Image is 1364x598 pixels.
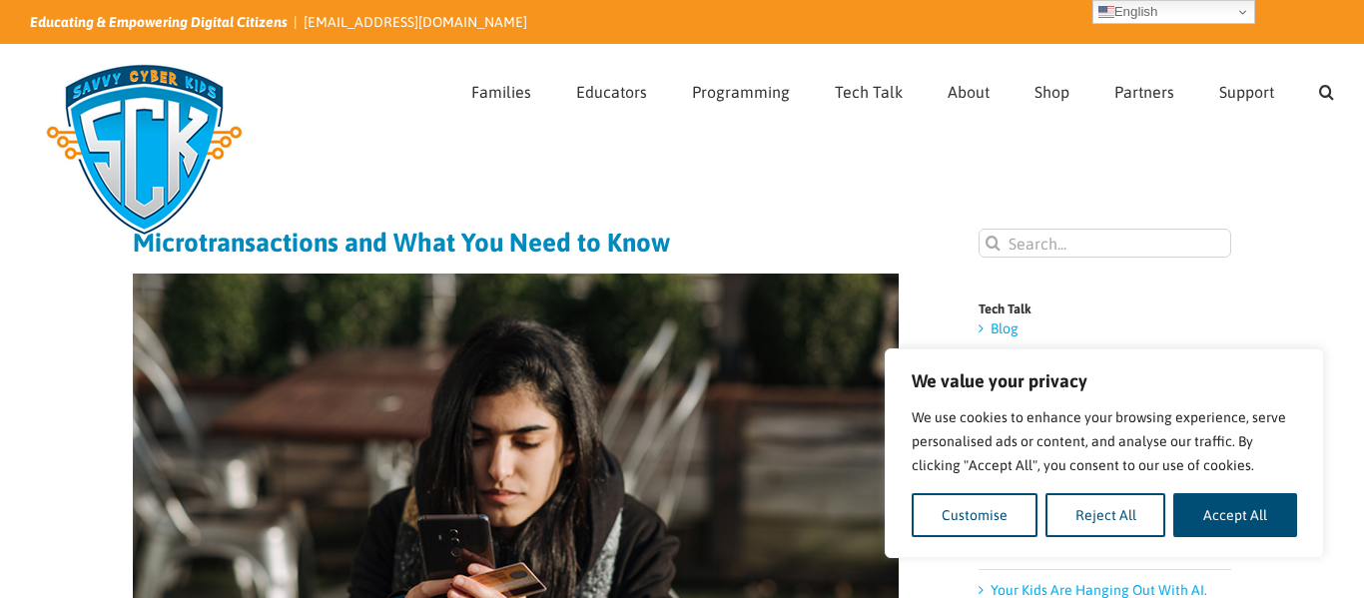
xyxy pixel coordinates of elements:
p: We value your privacy [912,369,1297,393]
input: Search [979,229,1008,258]
a: About [948,45,990,133]
a: Families [471,45,531,133]
button: Reject All [1045,493,1166,537]
button: Accept All [1173,493,1297,537]
input: Search... [979,229,1231,258]
a: Support [1219,45,1274,133]
span: Families [471,84,531,100]
button: Customise [912,493,1037,537]
nav: Main Menu [471,45,1334,133]
span: Support [1219,84,1274,100]
span: About [948,84,990,100]
img: Savvy Cyber Kids Logo [30,50,259,250]
a: Partners [1114,45,1174,133]
p: We use cookies to enhance your browsing experience, serve personalised ads or content, and analys... [912,405,1297,477]
h4: Tech Talk [979,302,1231,315]
span: Tech Talk [835,84,903,100]
span: Programming [692,84,790,100]
span: Shop [1034,84,1069,100]
a: Educators [576,45,647,133]
h1: Microtransactions and What You Need to Know [133,229,899,257]
span: Educators [576,84,647,100]
a: Shop [1034,45,1069,133]
a: Programming [692,45,790,133]
img: en [1098,4,1114,20]
span: Partners [1114,84,1174,100]
a: Tech Talk [835,45,903,133]
a: [EMAIL_ADDRESS][DOMAIN_NAME] [304,14,527,30]
a: Search [1319,45,1334,133]
a: Blog [991,320,1019,336]
i: Educating & Empowering Digital Citizens [30,14,288,30]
